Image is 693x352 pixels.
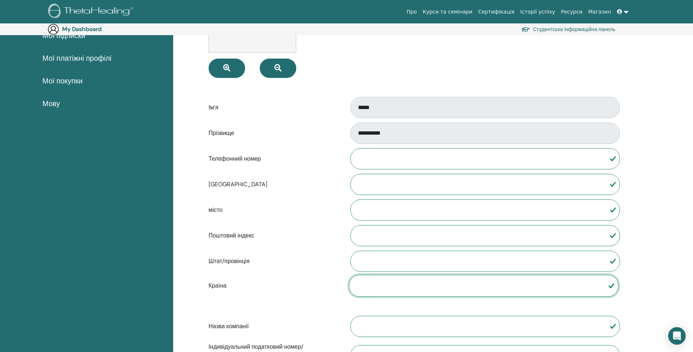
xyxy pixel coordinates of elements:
[203,101,343,115] label: Ім'я
[420,5,475,19] a: Курси та семінари
[558,5,586,19] a: Ресурси
[203,254,343,268] label: Штат/провінція
[475,5,517,19] a: Сертифікація
[203,152,343,166] label: Телефонний номер
[203,203,343,217] label: місто
[203,229,343,243] label: Поштовий індекс
[517,5,558,19] a: Історії успіху
[42,30,85,41] span: Мої підписки
[404,5,420,19] a: Про
[48,4,136,20] img: logo.png
[42,75,83,86] span: Мої покупки
[585,5,614,19] a: Магазин
[42,98,60,109] span: Мову
[203,126,343,140] label: Прізвище
[203,319,343,333] label: Назва компанії
[521,24,615,34] a: Студентська інформаційна панель
[203,177,343,191] label: [GEOGRAPHIC_DATA]
[42,53,111,64] span: Мої платіжні профілі
[47,23,59,35] img: generic-user-icon.jpg
[62,26,135,33] h3: My Dashboard
[521,26,530,33] img: graduation-cap.svg
[203,279,343,293] label: Країна
[668,327,686,345] div: Open Intercom Messenger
